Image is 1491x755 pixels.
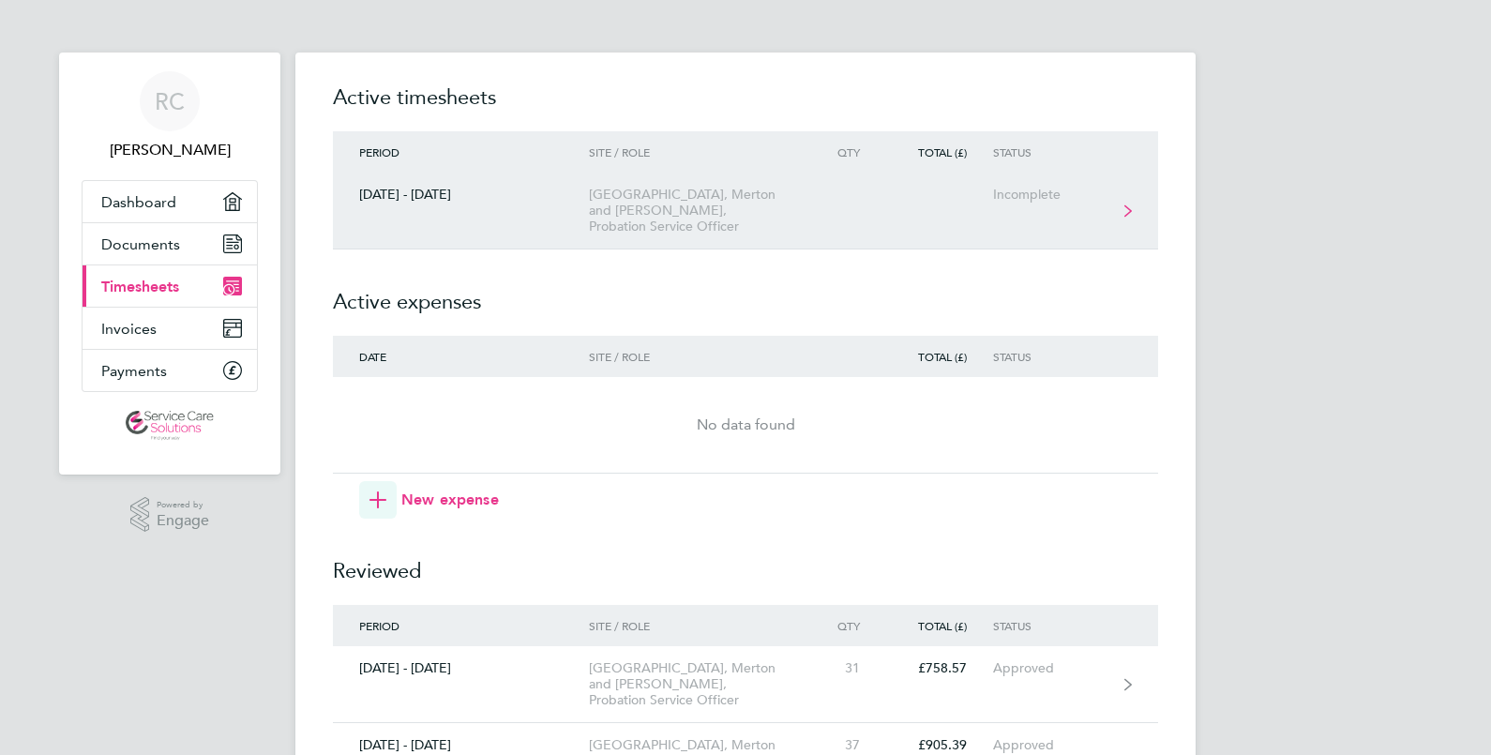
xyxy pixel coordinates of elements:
a: Invoices [83,308,257,349]
a: RC[PERSON_NAME] [82,71,258,161]
span: Engage [157,513,209,529]
img: servicecare-logo-retina.png [126,411,214,441]
div: [DATE] - [DATE] [333,737,589,753]
div: Incomplete [993,187,1108,203]
a: Documents [83,223,257,264]
span: New expense [401,489,499,511]
div: Status [993,619,1108,632]
div: Total (£) [886,350,993,363]
div: 31 [804,660,886,676]
h2: Active expenses [333,249,1158,336]
div: [GEOGRAPHIC_DATA], Merton and [PERSON_NAME], Probation Service Officer [589,660,804,708]
a: Go to home page [82,411,258,441]
div: Site / Role [589,145,804,159]
div: Approved [993,737,1108,753]
h2: Reviewed [333,519,1158,605]
span: Payments [101,362,167,380]
span: Timesheets [101,278,179,295]
a: Timesheets [83,265,257,307]
div: Total (£) [886,145,993,159]
div: Approved [993,660,1108,676]
div: [GEOGRAPHIC_DATA], Merton and [PERSON_NAME], Probation Service Officer [589,187,804,234]
div: No data found [333,414,1158,436]
a: Payments [83,350,257,391]
div: Status [993,350,1108,363]
span: Dashboard [101,193,176,211]
span: Powered by [157,497,209,513]
div: [DATE] - [DATE] [333,187,589,203]
a: Powered byEngage [130,497,210,533]
div: Site / Role [589,350,804,363]
span: RC [155,89,185,113]
div: [DATE] - [DATE] [333,660,589,676]
h2: Active timesheets [333,83,1158,131]
a: [DATE] - [DATE][GEOGRAPHIC_DATA], Merton and [PERSON_NAME], Probation Service OfficerIncomplete [333,173,1158,249]
div: Total (£) [886,619,993,632]
span: Period [359,618,399,633]
a: Dashboard [83,181,257,222]
div: £905.39 [886,737,993,753]
span: Documents [101,235,180,253]
nav: Main navigation [59,53,280,475]
div: £758.57 [886,660,993,676]
div: Site / Role [589,619,804,632]
div: Date [333,350,589,363]
span: Rahnee Coombs [82,139,258,161]
span: Period [359,144,399,159]
div: Qty [804,619,886,632]
div: 37 [804,737,886,753]
button: New expense [359,481,499,519]
div: Qty [804,145,886,159]
div: Status [993,145,1108,159]
a: [DATE] - [DATE][GEOGRAPHIC_DATA], Merton and [PERSON_NAME], Probation Service Officer31£758.57App... [333,646,1158,723]
span: Invoices [101,320,157,338]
